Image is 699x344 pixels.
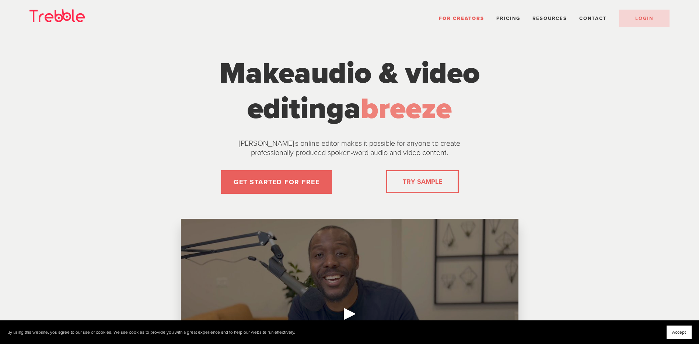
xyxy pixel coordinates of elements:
a: For Creators [439,16,484,21]
span: LOGIN [635,16,653,21]
a: Contact [579,16,607,21]
a: LOGIN [619,10,670,27]
span: Accept [672,330,686,335]
a: TRY SAMPLE [400,174,445,189]
span: audio & video [294,56,480,91]
img: Trebble [29,9,85,22]
span: editing [247,91,344,127]
span: breeze [361,91,452,127]
h1: Make a [212,56,488,127]
p: By using this website, you agree to our use of cookies. We use cookies to provide you with a grea... [7,330,295,335]
div: Play [341,305,359,323]
button: Accept [667,326,692,339]
span: Resources [532,16,567,21]
a: GET STARTED FOR FREE [221,170,332,194]
p: [PERSON_NAME]’s online editor makes it possible for anyone to create professionally produced spok... [221,139,479,158]
a: Pricing [496,16,520,21]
